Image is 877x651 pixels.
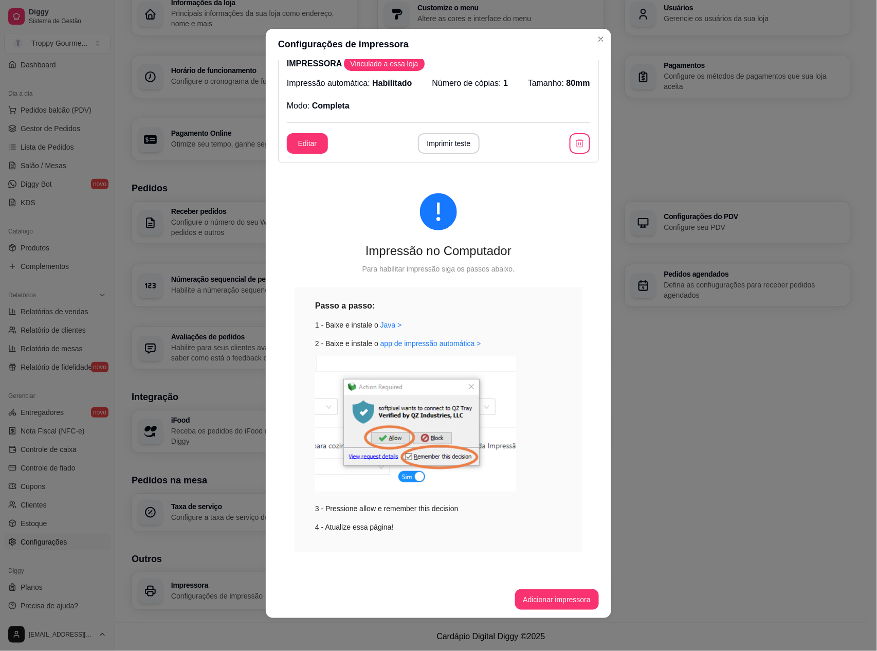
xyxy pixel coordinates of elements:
[266,29,611,60] header: Configurações de impressora
[315,356,562,514] div: 3 - Pressione allow e remember this decision
[567,79,590,87] span: 80mm
[503,79,508,87] span: 1
[315,301,375,310] strong: Passo a passo:
[420,193,457,230] span: exclamation-circle
[315,319,562,331] div: 1 - Baixe e instale o
[315,356,516,492] img: exemplo
[372,79,412,87] span: Habilitado
[380,339,481,348] a: app de impressão automática >
[528,77,590,89] p: Tamanho:
[593,31,609,47] button: Close
[432,77,508,89] p: Número de cópias:
[287,133,328,154] button: Editar
[515,589,599,610] button: Adicionar impressora
[418,133,480,154] button: Imprimir teste
[287,57,590,71] p: IMPRESSORA
[295,243,582,259] div: Impressão no Computador
[315,521,562,533] div: 4 - Atualize essa página!
[312,101,350,110] span: Completa
[287,100,350,112] p: Modo:
[287,77,412,89] p: Impressão automática:
[295,263,582,275] div: Para habilitar impressão siga os passos abaixo.
[380,321,402,329] a: Java >
[346,59,422,69] span: Vinculado a essa loja
[315,338,562,349] div: 2 - Baixe e instale o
